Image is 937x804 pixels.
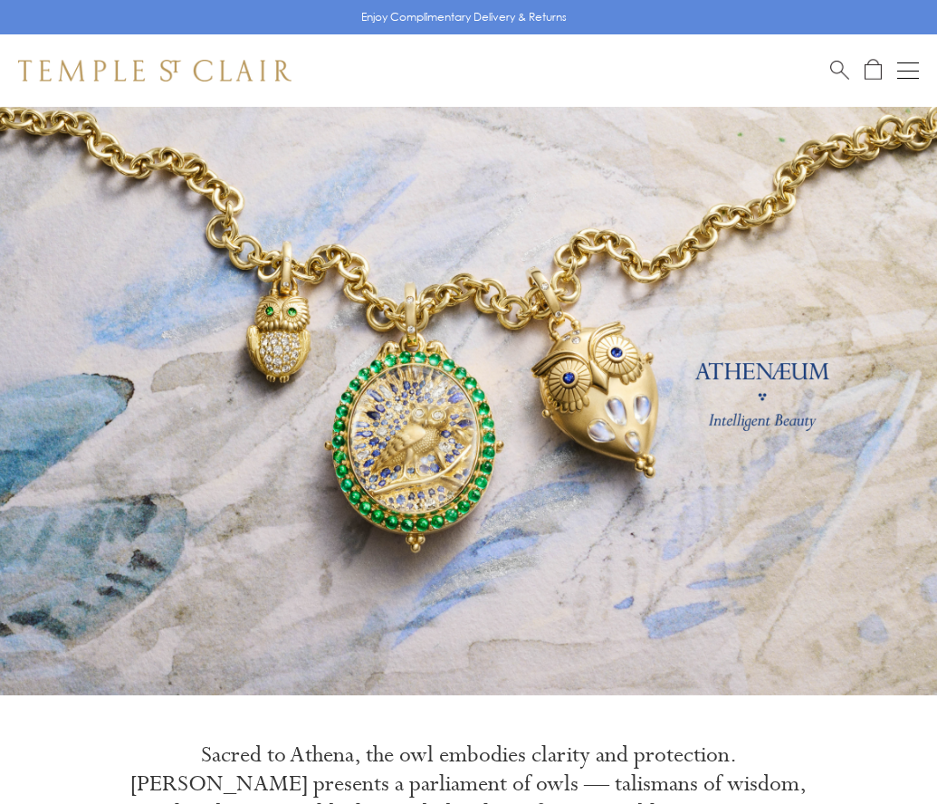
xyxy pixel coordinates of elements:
p: Enjoy Complimentary Delivery & Returns [361,8,567,26]
button: Open navigation [897,60,919,81]
a: Search [830,59,849,81]
a: Open Shopping Bag [865,59,882,81]
img: Temple St. Clair [18,60,292,81]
